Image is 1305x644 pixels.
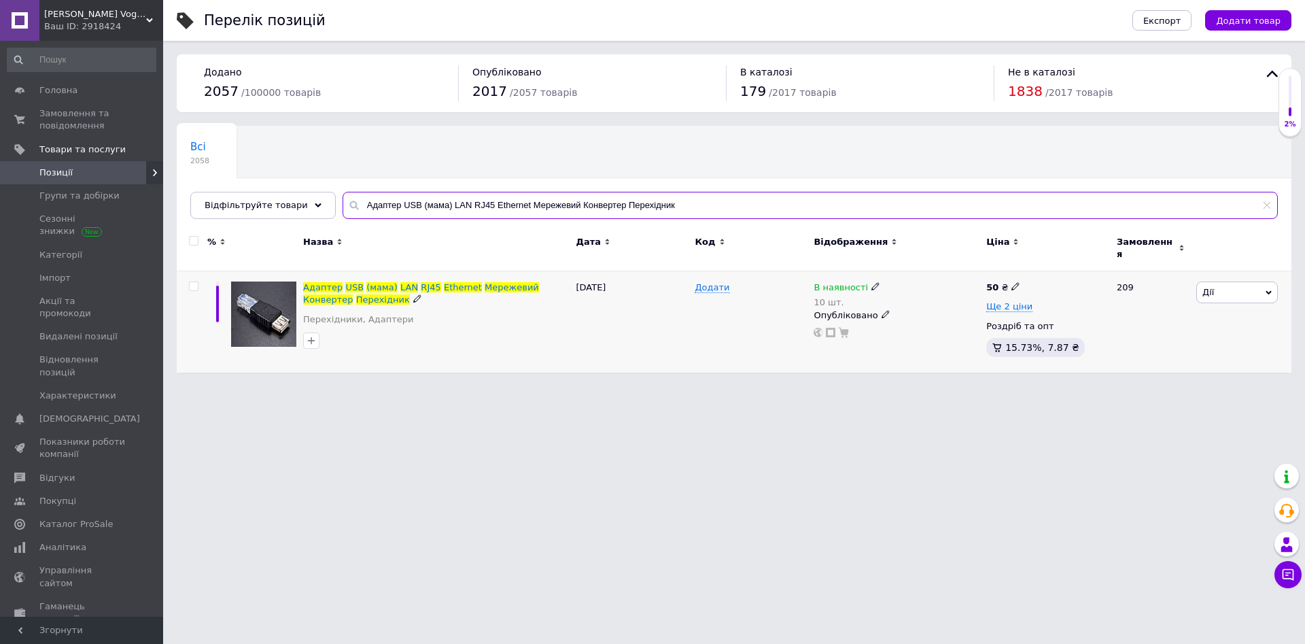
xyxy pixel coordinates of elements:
span: USB [345,282,364,292]
span: / 2057 товарів [510,87,577,98]
span: / 2017 товарів [769,87,836,98]
span: Показники роботи компанії [39,436,126,460]
button: Додати товар [1205,10,1291,31]
span: 15.73%, 7.87 ₴ [1005,342,1079,353]
span: 179 [740,83,766,99]
span: / 100000 товарів [241,87,321,98]
span: Відгуки [39,472,75,484]
span: 2058 [190,156,209,166]
span: % [207,236,216,248]
span: 2017 [472,83,507,99]
div: Роздріб та опт [986,320,1105,333]
span: Всі [190,141,206,153]
span: Імпорт [39,272,71,284]
div: 2% [1279,120,1301,129]
span: Замовлення [1117,236,1175,260]
span: Код [695,236,715,248]
span: Каталог ProSale [39,518,113,530]
span: Мережевий [485,282,539,292]
button: Чат з покупцем [1274,561,1302,588]
span: Сезонні знижки [39,213,126,237]
a: АдаптерUSB(мама)LANRJ45EthernetМережевийКонвертерПерехідник [303,282,539,305]
input: Пошук по назві позиції, артикулу і пошуковим запитам [343,192,1278,219]
span: Товари та послуги [39,143,126,156]
span: Покупці [39,495,76,507]
b: 50 [986,282,998,292]
span: / 2017 товарів [1045,87,1113,98]
div: Опубліковано [814,309,979,322]
span: Ще 2 ціни [986,301,1032,312]
span: Відображення [814,236,888,248]
span: Перехідник [356,294,410,305]
span: Відновлення позицій [39,354,126,378]
span: Гаманець компанії [39,600,126,625]
span: Аналітика [39,541,86,554]
span: Групи та добірки [39,190,120,202]
input: Пошук [7,48,156,72]
img: Адаптер USB (мама) LAN RJ45 Ethernet Сетевой Конвертер Переходник [231,282,296,347]
span: Дата [576,236,601,248]
span: Додати [695,282,729,293]
span: (мама) [366,282,398,292]
span: Категорії [39,249,82,261]
span: В каталозі [740,67,793,78]
button: Експорт [1132,10,1192,31]
div: [DATE] [572,271,691,373]
div: 10 шт. [814,297,880,307]
span: Додати товар [1216,16,1281,26]
span: Дії [1202,287,1214,297]
div: ₴ [986,282,1020,294]
span: [DEMOGRAPHIC_DATA] [39,413,140,425]
span: Відфільтруйте товари [205,200,308,210]
div: 209 [1109,271,1193,373]
span: Не в каталозі [1008,67,1075,78]
span: RJ45 [421,282,440,292]
a: Перехідники, Адаптери [303,313,413,326]
span: LAN [400,282,418,292]
span: Інтернет Магазин Voggos [44,8,146,20]
span: Акції та промокоди [39,295,126,320]
span: Опубліковано [472,67,542,78]
div: Перелік позицій [204,14,326,28]
span: В наявності [814,282,868,296]
span: Додано [204,67,241,78]
div: Ваш ID: 2918424 [44,20,163,33]
span: 1838 [1008,83,1043,99]
span: Позиції [39,167,73,179]
span: Характеристики [39,390,116,402]
span: Видалені позиції [39,331,118,343]
span: Конвертер [303,294,353,305]
span: Назва [303,236,333,248]
span: Експорт [1143,16,1181,26]
span: Ціна [986,236,1009,248]
span: Замовлення та повідомлення [39,107,126,132]
span: Адаптер [303,282,343,292]
span: Управління сайтом [39,564,126,589]
span: Ethernet [444,282,482,292]
span: Головна [39,84,77,97]
span: 2057 [204,83,239,99]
